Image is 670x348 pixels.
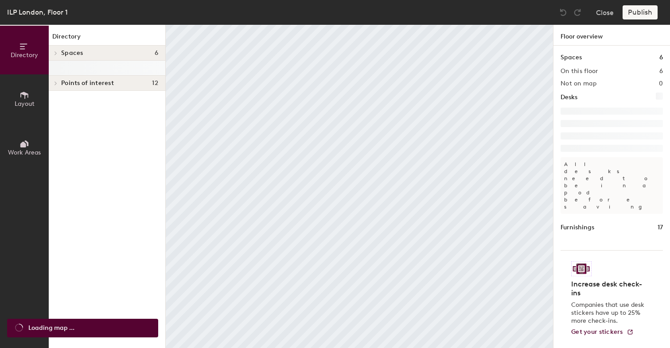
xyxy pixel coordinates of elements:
[11,51,38,59] span: Directory
[559,8,568,17] img: Undo
[61,80,114,87] span: Points of interest
[561,93,577,102] h1: Desks
[49,32,165,46] h1: Directory
[7,7,68,18] div: ILP London, Floor 1
[61,50,83,57] span: Spaces
[561,80,596,87] h2: Not on map
[553,25,670,46] h1: Floor overview
[28,323,74,333] span: Loading map ...
[596,5,614,19] button: Close
[573,8,582,17] img: Redo
[659,68,663,75] h2: 6
[152,80,158,87] span: 12
[659,80,663,87] h2: 0
[571,301,647,325] p: Companies that use desk stickers have up to 25% more check-ins.
[561,68,598,75] h2: On this floor
[166,25,553,348] canvas: Map
[8,149,41,156] span: Work Areas
[571,329,634,336] a: Get your stickers
[571,280,647,298] h4: Increase desk check-ins
[561,157,663,214] p: All desks need to be in a pod before saving
[15,100,35,108] span: Layout
[571,328,623,336] span: Get your stickers
[659,53,663,62] h1: 6
[561,53,582,62] h1: Spaces
[658,223,663,232] h1: 17
[571,261,592,276] img: Sticker logo
[561,223,594,232] h1: Furnishings
[155,50,158,57] span: 6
